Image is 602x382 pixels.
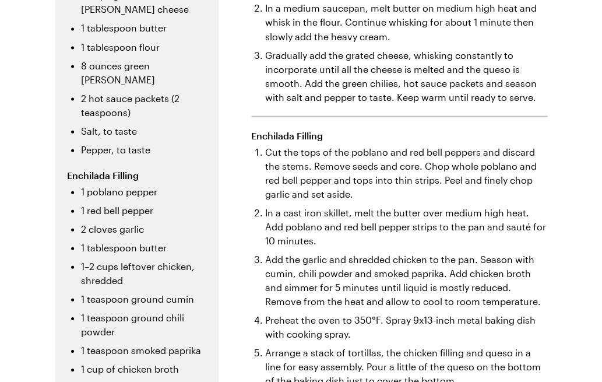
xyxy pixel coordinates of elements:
[67,168,207,182] h3: Enchilada Filling
[265,252,547,308] li: Add the garlic and shredded chicken to the pan. Season with cumin, chili powder and smoked paprik...
[81,91,207,119] li: 2 hot sauce packets (2 teaspoons)
[81,240,207,254] li: 1 tablespoon butter
[81,362,207,376] li: 1 cup of chicken broth
[81,259,207,287] li: 1–2 cups leftover chicken, shredded
[265,48,547,104] li: Gradually add the grated cheese, whisking constantly to incorporate until all the cheese is melte...
[81,58,207,86] li: 8 ounces green [PERSON_NAME]
[81,184,207,198] li: 1 poblano pepper
[265,1,547,43] li: In a medium saucepan, melt butter on medium high heat and whisk in the flour. Continue whisking f...
[81,203,207,217] li: 1 red bell pepper
[251,128,547,142] h3: Enchilada Filling
[265,313,547,341] li: Preheat the oven to 350°F. Spray 9x13-inch metal baking dish with cooking spray.
[81,124,207,138] li: Salt, to taste
[265,205,547,247] li: In a cast iron skillet, melt the butter over medium high heat. Add poblano and red bell pepper st...
[265,145,547,201] li: Cut the tops of the poblano and red bell peppers and discard the stems. Remove seeds and core. Ch...
[81,222,207,236] li: 2 cloves garlic
[81,40,207,54] li: 1 tablespoon flour
[81,292,207,306] li: 1 teaspoon ground cumin
[81,142,207,156] li: Pepper, to taste
[81,310,207,338] li: 1 teaspoon ground chili powder
[81,21,207,35] li: 1 tablespoon butter
[81,343,207,357] li: 1 teaspoon smoked paprika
